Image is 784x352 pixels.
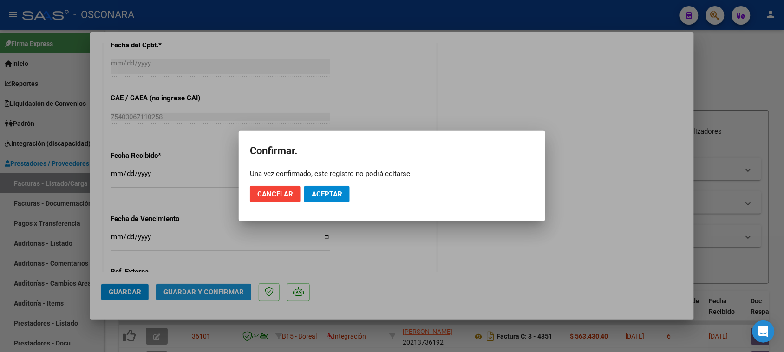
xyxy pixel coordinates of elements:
span: Aceptar [312,190,342,198]
div: Una vez confirmado, este registro no podrá editarse [250,169,534,178]
span: Cancelar [257,190,293,198]
button: Cancelar [250,186,301,202]
button: Aceptar [304,186,350,202]
div: Open Intercom Messenger [752,320,775,343]
h2: Confirmar. [250,142,534,160]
